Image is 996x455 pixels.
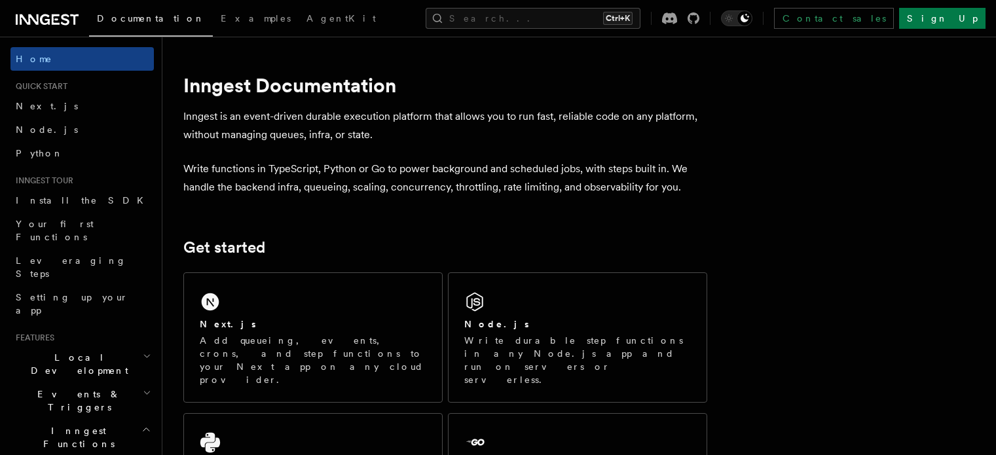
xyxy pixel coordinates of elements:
[10,212,154,249] a: Your first Functions
[721,10,752,26] button: Toggle dark mode
[10,47,154,71] a: Home
[16,124,78,135] span: Node.js
[183,73,707,97] h1: Inngest Documentation
[10,141,154,165] a: Python
[213,4,299,35] a: Examples
[16,52,52,65] span: Home
[306,13,376,24] span: AgentKit
[10,346,154,382] button: Local Development
[10,285,154,322] a: Setting up your app
[448,272,707,403] a: Node.jsWrite durable step functions in any Node.js app and run on servers or serverless.
[10,382,154,419] button: Events & Triggers
[16,195,151,206] span: Install the SDK
[16,219,94,242] span: Your first Functions
[899,8,986,29] a: Sign Up
[299,4,384,35] a: AgentKit
[200,318,256,331] h2: Next.js
[10,189,154,212] a: Install the SDK
[183,160,707,196] p: Write functions in TypeScript, Python or Go to power background and scheduled jobs, with steps bu...
[464,334,691,386] p: Write durable step functions in any Node.js app and run on servers or serverless.
[183,272,443,403] a: Next.jsAdd queueing, events, crons, and step functions to your Next app on any cloud provider.
[464,318,529,331] h2: Node.js
[10,388,143,414] span: Events & Triggers
[603,12,633,25] kbd: Ctrl+K
[183,107,707,144] p: Inngest is an event-driven durable execution platform that allows you to run fast, reliable code ...
[16,148,64,158] span: Python
[97,13,205,24] span: Documentation
[16,292,128,316] span: Setting up your app
[200,334,426,386] p: Add queueing, events, crons, and step functions to your Next app on any cloud provider.
[183,238,265,257] a: Get started
[16,255,126,279] span: Leveraging Steps
[10,351,143,377] span: Local Development
[10,94,154,118] a: Next.js
[10,333,54,343] span: Features
[10,249,154,285] a: Leveraging Steps
[221,13,291,24] span: Examples
[10,424,141,450] span: Inngest Functions
[89,4,213,37] a: Documentation
[10,118,154,141] a: Node.js
[10,81,67,92] span: Quick start
[10,175,73,186] span: Inngest tour
[426,8,640,29] button: Search...Ctrl+K
[16,101,78,111] span: Next.js
[774,8,894,29] a: Contact sales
